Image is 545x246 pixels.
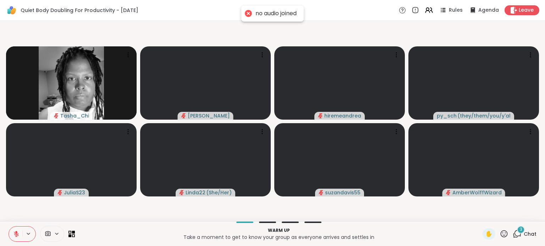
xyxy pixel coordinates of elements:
img: Tasha_Chi [39,46,104,120]
span: audio-muted [318,113,323,118]
span: audio-muted [319,190,324,195]
span: 3 [520,227,522,233]
span: audio-muted [446,190,451,195]
span: audio-muted [179,190,184,195]
span: ( they/them/you/y'all/i/we ) [457,112,511,119]
span: py_sch [437,112,457,119]
p: Warm up [79,227,478,234]
span: [PERSON_NAME] [188,112,230,119]
span: audio-muted [57,190,62,195]
div: no audio joined [255,10,297,17]
span: Tasha_Chi [60,112,89,119]
span: AmberWolffWizard [452,189,502,196]
span: ✋ [485,230,492,238]
span: Rules [449,7,463,14]
span: Linda22 [186,189,205,196]
p: Take a moment to get to know your group as everyone arrives and settles in [79,234,478,241]
span: Leave [519,7,534,14]
span: Chat [524,230,536,238]
span: Quiet Body Doubling For Productivity - [DATE] [21,7,138,14]
span: audio-muted [54,113,59,118]
span: hiremeandrea [324,112,361,119]
span: suzandavis55 [325,189,360,196]
span: audio-muted [181,113,186,118]
img: ShareWell Logomark [6,4,18,16]
span: Agenda [478,7,499,14]
span: JuliaS23 [64,189,85,196]
span: ( She/Her ) [206,189,232,196]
